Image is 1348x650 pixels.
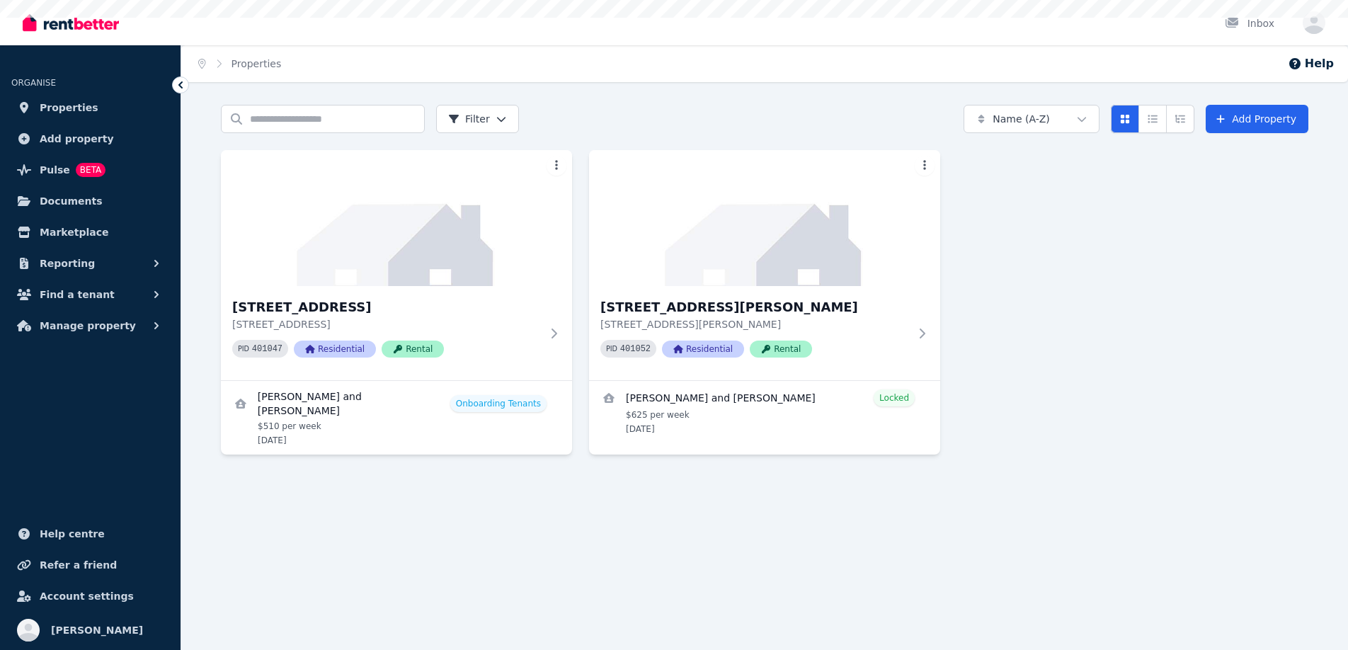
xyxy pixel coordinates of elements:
[11,249,169,278] button: Reporting
[221,381,572,455] a: View details for Gemma Avenell and Samuel Hall
[181,45,298,82] nav: Breadcrumb
[600,317,909,331] p: [STREET_ADDRESS][PERSON_NAME]
[382,341,444,358] span: Rental
[232,58,282,69] a: Properties
[11,218,169,246] a: Marketplace
[232,297,541,317] h3: [STREET_ADDRESS]
[40,525,105,542] span: Help centre
[11,582,169,610] a: Account settings
[1111,105,1194,133] div: View options
[1166,105,1194,133] button: Expanded list view
[40,99,98,116] span: Properties
[40,255,95,272] span: Reporting
[436,105,519,133] button: Filter
[964,105,1099,133] button: Name (A-Z)
[750,341,812,358] span: Rental
[600,297,909,317] h3: [STREET_ADDRESS][PERSON_NAME]
[11,520,169,548] a: Help centre
[238,345,249,353] small: PID
[11,551,169,579] a: Refer a friend
[40,161,70,178] span: Pulse
[1138,105,1167,133] button: Compact list view
[40,317,136,334] span: Manage property
[11,156,169,184] a: PulseBETA
[11,125,169,153] a: Add property
[993,112,1050,126] span: Name (A-Z)
[1225,16,1274,30] div: Inbox
[11,78,56,88] span: ORGANISE
[51,622,143,639] span: [PERSON_NAME]
[606,345,617,353] small: PID
[40,130,114,147] span: Add property
[11,187,169,215] a: Documents
[252,344,282,354] code: 401047
[589,150,940,380] a: 4/8 Shirley St, Indooroopilly[STREET_ADDRESS][PERSON_NAME][STREET_ADDRESS][PERSON_NAME]PID 401052...
[11,312,169,340] button: Manage property
[40,588,134,605] span: Account settings
[11,93,169,122] a: Properties
[620,344,651,354] code: 401052
[1111,105,1139,133] button: Card view
[40,224,108,241] span: Marketplace
[232,317,541,331] p: [STREET_ADDRESS]
[40,557,117,574] span: Refer a friend
[76,163,105,177] span: BETA
[547,156,566,176] button: More options
[915,156,935,176] button: More options
[1206,105,1308,133] a: Add Property
[589,150,940,286] img: 4/8 Shirley St, Indooroopilly
[221,150,572,380] a: 2/61 Maryvale St, Toowong[STREET_ADDRESS][STREET_ADDRESS]PID 401047ResidentialRental
[40,286,115,303] span: Find a tenant
[23,12,119,33] img: RentBetter
[589,381,940,443] a: View details for Diana Birnbaum and Jordan Newell
[1288,55,1334,72] button: Help
[221,150,572,286] img: 2/61 Maryvale St, Toowong
[11,280,169,309] button: Find a tenant
[662,341,744,358] span: Residential
[448,112,490,126] span: Filter
[40,193,103,210] span: Documents
[294,341,376,358] span: Residential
